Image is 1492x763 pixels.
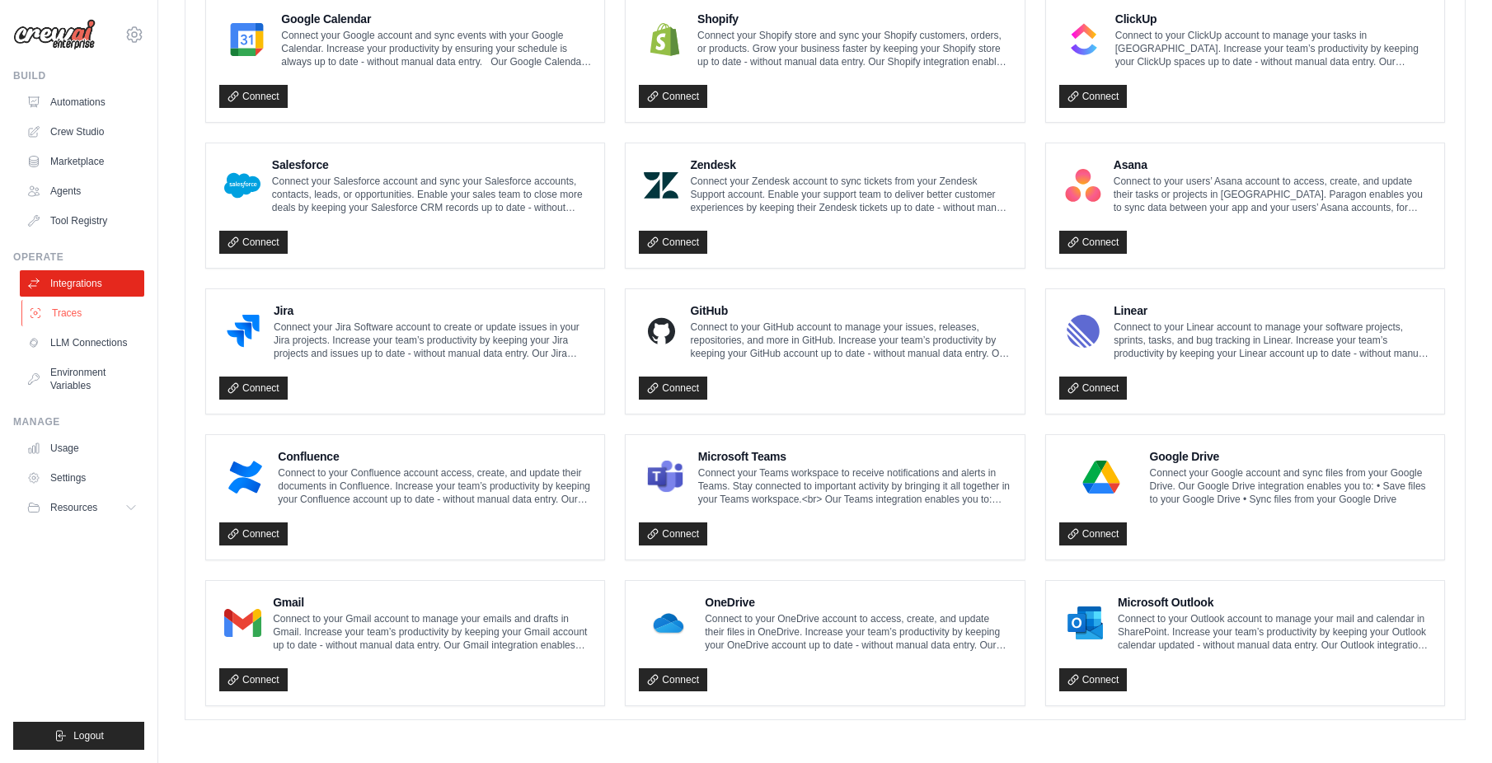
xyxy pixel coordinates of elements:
a: Connect [1059,522,1128,545]
p: Connect to your Linear account to manage your software projects, sprints, tasks, and bug tracking... [1114,321,1431,360]
p: Connect your Google account and sync files from your Google Drive. Our Google Drive integration e... [1150,466,1431,506]
img: OneDrive Logo [644,606,693,639]
h4: Google Calendar [281,11,591,27]
img: Google Calendar Logo [224,23,270,56]
h4: Microsoft Teams [698,448,1011,465]
a: Usage [20,435,144,461]
a: LLM Connections [20,330,144,356]
h4: Asana [1114,157,1431,173]
a: Crew Studio [20,119,144,145]
a: Connect [1059,85,1128,108]
img: Salesforce Logo [224,169,260,202]
p: Connect your Google account and sync events with your Google Calendar. Increase your productivity... [281,29,591,68]
a: Connect [639,668,707,691]
h4: Zendesk [690,157,1011,173]
p: Connect your Salesforce account and sync your Salesforce accounts, contacts, leads, or opportunit... [272,175,592,214]
p: Connect your Jira Software account to create or update issues in your Jira projects. Increase you... [274,321,591,360]
h4: Shopify [697,11,1011,27]
div: Manage [13,415,144,428]
h4: ClickUp [1115,11,1431,27]
a: Settings [20,465,144,491]
p: Connect to your Gmail account to manage your emails and drafts in Gmail. Increase your team’s pro... [273,612,591,652]
a: Environment Variables [20,359,144,399]
div: Operate [13,250,144,264]
p: Connect to your users’ Asana account to access, create, and update their tasks or projects in [GE... [1114,175,1431,214]
img: Google Drive Logo [1064,461,1138,494]
a: Connect [219,231,288,254]
h4: GitHub [691,302,1011,319]
a: Connect [1059,668,1128,691]
h4: Jira [274,302,591,319]
button: Logout [13,722,144,750]
img: Logo [13,19,96,50]
h4: Google Drive [1150,448,1431,465]
a: Connect [219,85,288,108]
h4: Confluence [278,448,591,465]
p: Connect to your OneDrive account to access, create, and update their files in OneDrive. Increase ... [705,612,1011,652]
img: Microsoft Teams Logo [644,461,687,494]
h4: Microsoft Outlook [1118,594,1431,611]
a: Tool Registry [20,208,144,234]
p: Connect to your Outlook account to manage your mail and calendar in SharePoint. Increase your tea... [1118,612,1431,652]
a: Connect [639,377,707,400]
h4: Linear [1114,302,1431,319]
span: Resources [50,501,97,514]
img: Confluence Logo [224,461,266,494]
p: Connect to your GitHub account to manage your issues, releases, repositories, and more in GitHub.... [691,321,1011,360]
img: Zendesk Logo [644,169,678,202]
img: Shopify Logo [644,23,686,56]
a: Automations [20,89,144,115]
h4: Salesforce [272,157,592,173]
p: Connect to your ClickUp account to manage your tasks in [GEOGRAPHIC_DATA]. Increase your team’s p... [1115,29,1431,68]
a: Connect [219,377,288,400]
h4: Gmail [273,594,591,611]
div: Build [13,69,144,82]
h4: OneDrive [705,594,1011,611]
a: Connect [1059,231,1128,254]
img: GitHub Logo [644,315,678,348]
p: Connect your Zendesk account to sync tickets from your Zendesk Support account. Enable your suppo... [690,175,1011,214]
a: Connect [219,668,288,691]
p: Connect to your Confluence account access, create, and update their documents in Confluence. Incr... [278,466,591,506]
a: Connect [219,522,288,545]
a: Integrations [20,270,144,297]
a: Marketplace [20,148,144,175]
a: Connect [639,231,707,254]
button: Resources [20,494,144,521]
p: Connect your Shopify store and sync your Shopify customers, orders, or products. Grow your busine... [697,29,1011,68]
a: Connect [1059,377,1128,400]
img: Linear Logo [1064,315,1103,348]
img: Asana Logo [1064,169,1102,202]
img: Microsoft Outlook Logo [1064,606,1106,639]
a: Agents [20,178,144,204]
img: Jira Logo [224,315,262,348]
p: Connect your Teams workspace to receive notifications and alerts in Teams. Stay connected to impo... [698,466,1011,506]
span: Logout [73,729,104,742]
a: Connect [639,85,707,108]
a: Connect [639,522,707,545]
a: Traces [21,300,146,326]
img: ClickUp Logo [1064,23,1104,56]
img: Gmail Logo [224,606,261,639]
